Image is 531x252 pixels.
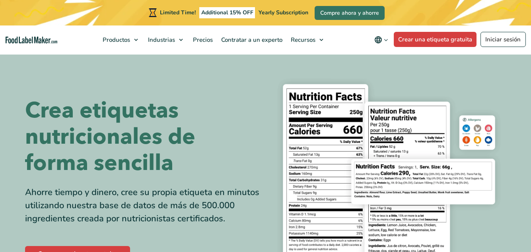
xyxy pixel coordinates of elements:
[144,25,187,54] a: Industrias
[287,25,327,54] a: Recursos
[6,37,57,43] a: Food Label Maker homepage
[191,36,214,44] span: Precios
[99,25,142,54] a: Productos
[219,36,283,44] span: Contratar a un experto
[25,98,260,176] h1: Crea etiquetas nutricionales de forma sencilla
[288,36,316,44] span: Recursos
[369,32,394,48] button: Change language
[146,36,176,44] span: Industrias
[25,186,260,225] div: Ahorre tiempo y dinero, cree su propia etiqueta en minutos utilizando nuestra base de datos de má...
[315,6,385,20] a: Compre ahora y ahorre
[394,32,477,47] a: Crear una etiqueta gratuita
[217,25,285,54] a: Contratar a un experto
[100,36,131,44] span: Productos
[199,7,255,18] span: Additional 15% OFF
[480,32,526,47] a: Iniciar sesión
[160,9,196,16] span: Limited Time!
[259,9,308,16] span: Yearly Subscription
[189,25,215,54] a: Precios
